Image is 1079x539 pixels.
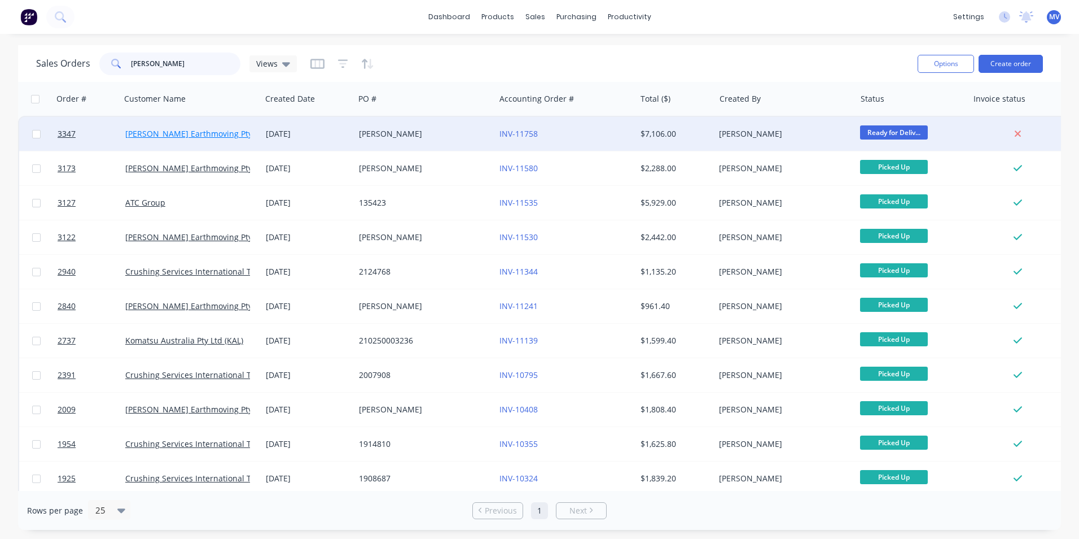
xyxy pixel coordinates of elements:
[499,301,538,311] a: INV-11241
[476,8,520,25] div: products
[719,232,844,243] div: [PERSON_NAME]
[58,232,76,243] span: 3122
[359,266,484,277] div: 2124768
[719,197,844,208] div: [PERSON_NAME]
[641,438,707,450] div: $1,625.80
[973,93,1025,105] div: Invoice status
[860,194,928,208] span: Picked Up
[58,151,125,185] a: 3173
[860,263,928,277] span: Picked Up
[860,470,928,484] span: Picked Up
[58,427,125,461] a: 1954
[719,438,844,450] div: [PERSON_NAME]
[58,370,76,381] span: 2391
[58,324,125,358] a: 2737
[860,332,928,346] span: Picked Up
[266,266,350,277] div: [DATE]
[641,128,707,140] div: $7,106.00
[58,128,76,140] span: 3347
[359,335,484,346] div: 210250003236
[266,197,350,208] div: [DATE]
[359,438,484,450] div: 1914810
[125,266,341,277] a: Crushing Services International T/A MINING WEAR PARTS
[266,473,350,484] div: [DATE]
[860,436,928,450] span: Picked Up
[641,163,707,174] div: $2,288.00
[359,370,484,381] div: 2007908
[58,186,125,220] a: 3127
[641,370,707,381] div: $1,667.60
[569,505,587,516] span: Next
[58,404,76,415] span: 2009
[358,93,376,105] div: PO #
[125,301,266,311] a: [PERSON_NAME] Earthmoving Pty Ltd
[499,438,538,449] a: INV-10355
[266,404,350,415] div: [DATE]
[266,128,350,140] div: [DATE]
[266,438,350,450] div: [DATE]
[499,266,538,277] a: INV-11344
[266,335,350,346] div: [DATE]
[256,58,278,69] span: Views
[266,232,350,243] div: [DATE]
[918,55,974,73] button: Options
[266,370,350,381] div: [DATE]
[125,335,243,346] a: Komatsu Australia Pty Ltd (KAL)
[499,335,538,346] a: INV-11139
[499,232,538,242] a: INV-11530
[58,438,76,450] span: 1954
[641,335,707,346] div: $1,599.40
[36,58,90,69] h1: Sales Orders
[473,505,523,516] a: Previous page
[56,93,86,105] div: Order #
[125,232,266,242] a: [PERSON_NAME] Earthmoving Pty Ltd
[58,117,125,151] a: 3347
[125,163,266,173] a: [PERSON_NAME] Earthmoving Pty Ltd
[359,232,484,243] div: [PERSON_NAME]
[641,404,707,415] div: $1,808.40
[520,8,551,25] div: sales
[551,8,602,25] div: purchasing
[58,301,76,312] span: 2840
[125,370,341,380] a: Crushing Services International T/A MINING WEAR PARTS
[58,197,76,208] span: 3127
[861,93,884,105] div: Status
[27,505,83,516] span: Rows per page
[531,502,548,519] a: Page 1 is your current page
[58,289,125,323] a: 2840
[499,128,538,139] a: INV-11758
[58,163,76,174] span: 3173
[499,163,538,173] a: INV-11580
[1049,12,1059,22] span: MV
[979,55,1043,73] button: Create order
[948,8,990,25] div: settings
[719,404,844,415] div: [PERSON_NAME]
[719,335,844,346] div: [PERSON_NAME]
[641,266,707,277] div: $1,135.20
[124,93,186,105] div: Customer Name
[266,163,350,174] div: [DATE]
[359,128,484,140] div: [PERSON_NAME]
[719,128,844,140] div: [PERSON_NAME]
[125,438,341,449] a: Crushing Services International T/A MINING WEAR PARTS
[423,8,476,25] a: dashboard
[58,266,76,277] span: 2940
[860,160,928,174] span: Picked Up
[58,358,125,392] a: 2391
[125,128,266,139] a: [PERSON_NAME] Earthmoving Pty Ltd
[125,473,341,484] a: Crushing Services International T/A MINING WEAR PARTS
[719,301,844,312] div: [PERSON_NAME]
[499,197,538,208] a: INV-11535
[719,163,844,174] div: [PERSON_NAME]
[719,473,844,484] div: [PERSON_NAME]
[860,298,928,312] span: Picked Up
[719,266,844,277] div: [PERSON_NAME]
[359,473,484,484] div: 1908687
[125,197,165,208] a: ATC Group
[58,462,125,495] a: 1925
[499,404,538,415] a: INV-10408
[266,301,350,312] div: [DATE]
[20,8,37,25] img: Factory
[556,505,606,516] a: Next page
[58,220,125,254] a: 3122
